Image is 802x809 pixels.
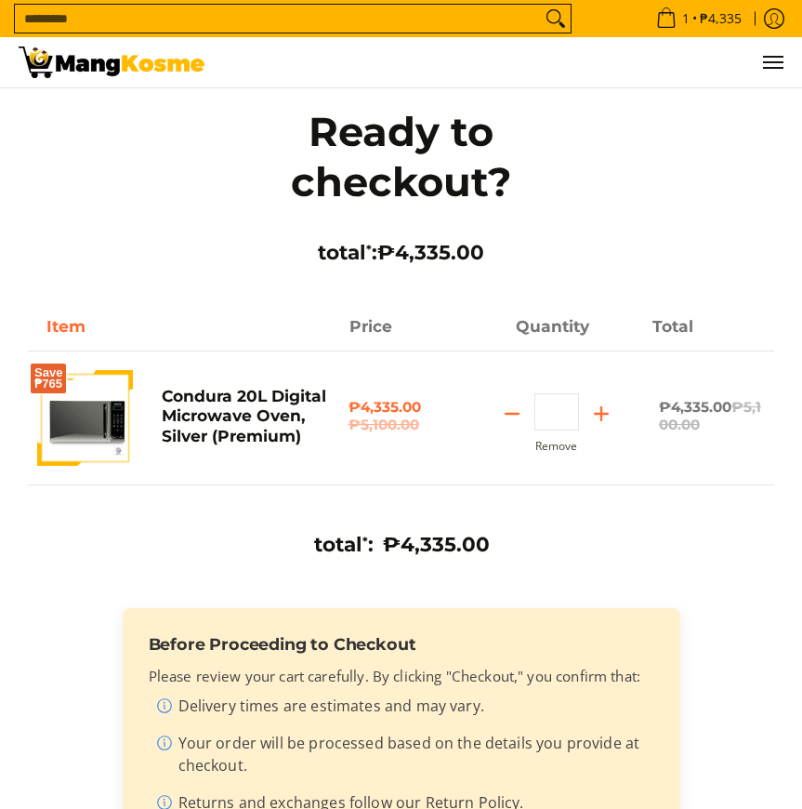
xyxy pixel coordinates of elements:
[34,367,62,390] span: Save ₱765
[149,634,654,655] h3: Before Proceeding to Checkout
[156,732,654,784] li: Your order will be processed based on the details you provide at checkout.
[314,532,374,557] h3: total :
[223,37,783,87] ul: Customer Navigation
[490,399,534,429] button: Subtract
[19,46,204,78] img: Your Shopping Cart | Mang Kosme
[541,5,571,33] button: Search
[535,440,577,453] button: Remove
[223,37,783,87] nav: Main Menu
[37,370,134,467] img: 20-liter-digital-microwave-oven-silver-full-front-view-mang-kosme
[651,8,747,29] span: •
[162,386,326,445] a: Condura 20L Digital Microwave Oven, Silver (Premium)
[579,399,624,429] button: Add
[679,12,692,25] span: 1
[697,12,744,25] span: ₱4,335
[383,532,490,556] span: ₱4,335.00
[761,37,783,87] button: Menu
[215,240,588,265] h3: total :
[215,107,588,207] h1: Ready to checkout?
[348,398,454,433] span: ₱4,335.00
[348,416,454,433] del: ₱5,100.00
[156,695,654,724] li: Delivery times are estimates and may vary.
[659,398,761,433] span: ₱4,335.00
[659,398,761,433] del: ₱5,100.00
[377,240,484,264] span: ₱4,335.00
